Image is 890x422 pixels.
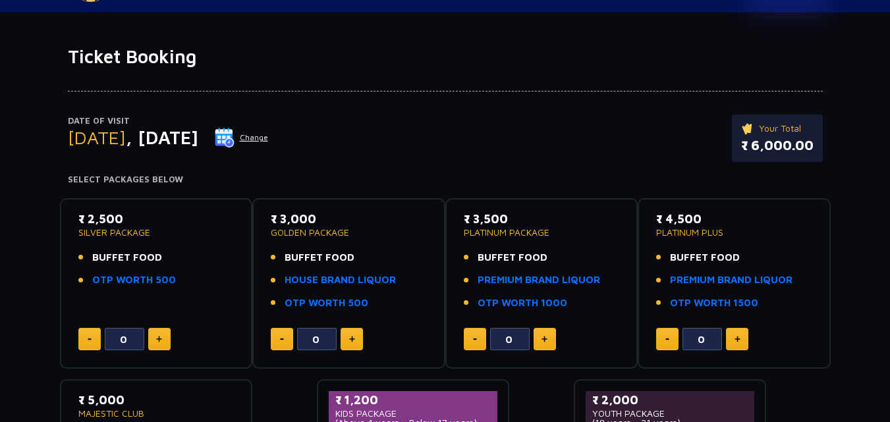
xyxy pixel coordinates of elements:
a: PREMIUM BRAND LIQUOR [478,273,600,288]
p: GOLDEN PACKAGE [271,228,427,237]
span: , [DATE] [126,126,198,148]
p: ₹ 3,500 [464,210,620,228]
a: PREMIUM BRAND LIQUOR [670,273,793,288]
a: HOUSE BRAND LIQUOR [285,273,396,288]
img: plus [735,336,740,342]
p: KIDS PACKAGE [335,409,491,418]
span: BUFFET FOOD [285,250,354,265]
span: BUFFET FOOD [478,250,547,265]
img: minus [665,338,669,340]
p: SILVER PACKAGE [78,228,235,237]
p: ₹ 2,500 [78,210,235,228]
p: ₹ 5,000 [78,391,235,409]
a: OTP WORTH 1000 [478,296,567,311]
h4: Select Packages Below [68,174,823,185]
p: MAJESTIC CLUB [78,409,235,418]
button: Change [214,127,269,148]
p: PLATINUM PACKAGE [464,228,620,237]
p: Your Total [741,121,814,136]
p: PLATINUM PLUS [656,228,812,237]
img: minus [88,338,92,340]
p: Date of Visit [68,115,269,128]
img: plus [349,336,355,342]
img: minus [473,338,477,340]
p: ₹ 4,500 [656,210,812,228]
span: BUFFET FOOD [92,250,162,265]
img: plus [156,336,162,342]
img: ticket [741,121,755,136]
a: OTP WORTH 1500 [670,296,758,311]
p: ₹ 6,000.00 [741,136,814,155]
img: plus [542,336,547,342]
span: [DATE] [68,126,126,148]
p: ₹ 2,000 [592,391,748,409]
img: minus [280,338,284,340]
span: BUFFET FOOD [670,250,740,265]
h1: Ticket Booking [68,45,823,68]
p: YOUTH PACKAGE [592,409,748,418]
a: OTP WORTH 500 [92,273,176,288]
a: OTP WORTH 500 [285,296,368,311]
p: ₹ 3,000 [271,210,427,228]
p: ₹ 1,200 [335,391,491,409]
